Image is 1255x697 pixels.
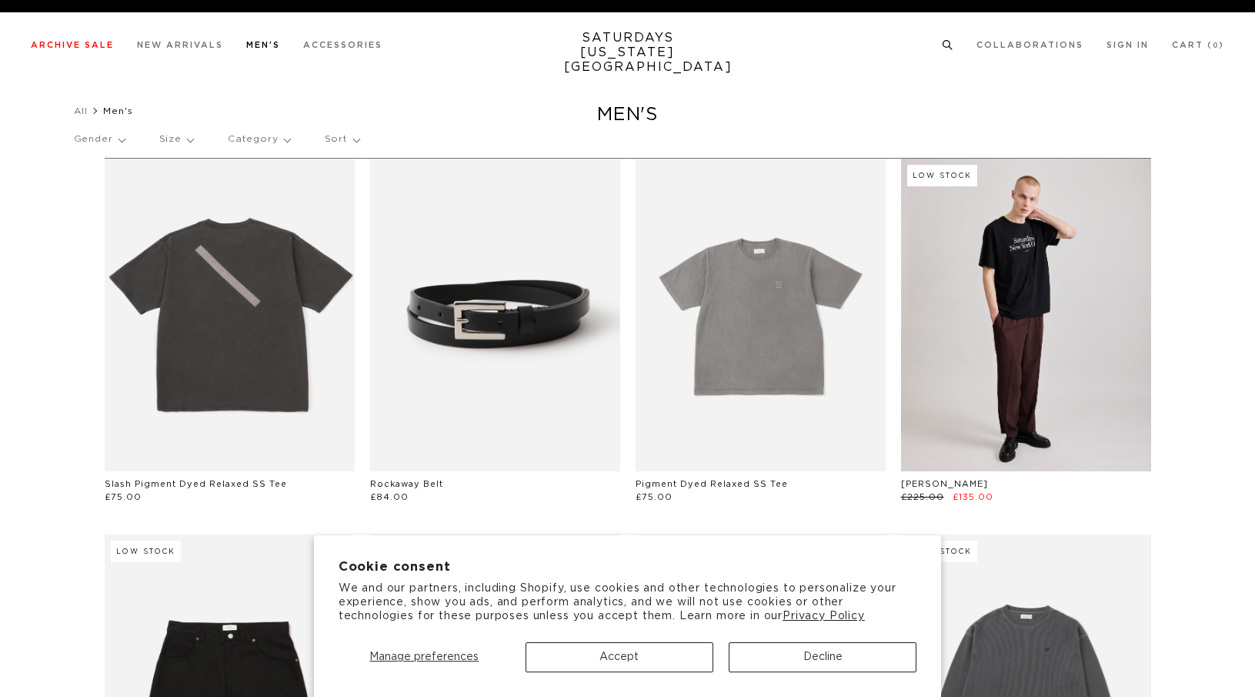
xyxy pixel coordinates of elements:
[74,106,88,116] a: All
[370,480,443,488] a: Rockaway Belt
[636,480,788,488] a: Pigment Dyed Relaxed SS Tee
[564,31,691,75] a: SATURDAYS[US_STATE][GEOGRAPHIC_DATA]
[339,642,510,672] button: Manage preferences
[369,652,479,662] span: Manage preferences
[370,493,409,501] span: £84.00
[1213,42,1219,49] small: 0
[339,581,917,624] p: We and our partners, including Shopify, use cookies and other technologies to personalize your ex...
[111,541,181,562] div: Low Stock
[246,41,280,49] a: Men's
[907,165,977,186] div: Low Stock
[901,493,944,501] span: £225.00
[901,480,988,488] a: [PERSON_NAME]
[636,493,673,501] span: £75.00
[105,480,287,488] a: Slash Pigment Dyed Relaxed SS Tee
[303,41,382,49] a: Accessories
[103,106,133,116] span: Men's
[1172,41,1224,49] a: Cart (0)
[325,122,359,157] p: Sort
[526,642,713,672] button: Accept
[339,560,917,575] h2: Cookie consent
[1106,41,1149,49] a: Sign In
[228,122,290,157] p: Category
[31,41,114,49] a: Archive Sale
[137,41,223,49] a: New Arrivals
[907,541,977,562] div: Low Stock
[729,642,916,672] button: Decline
[953,493,993,501] span: £135.00
[159,122,193,157] p: Size
[74,122,125,157] p: Gender
[783,611,865,622] a: Privacy Policy
[976,41,1083,49] a: Collaborations
[105,493,142,501] span: £75.00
